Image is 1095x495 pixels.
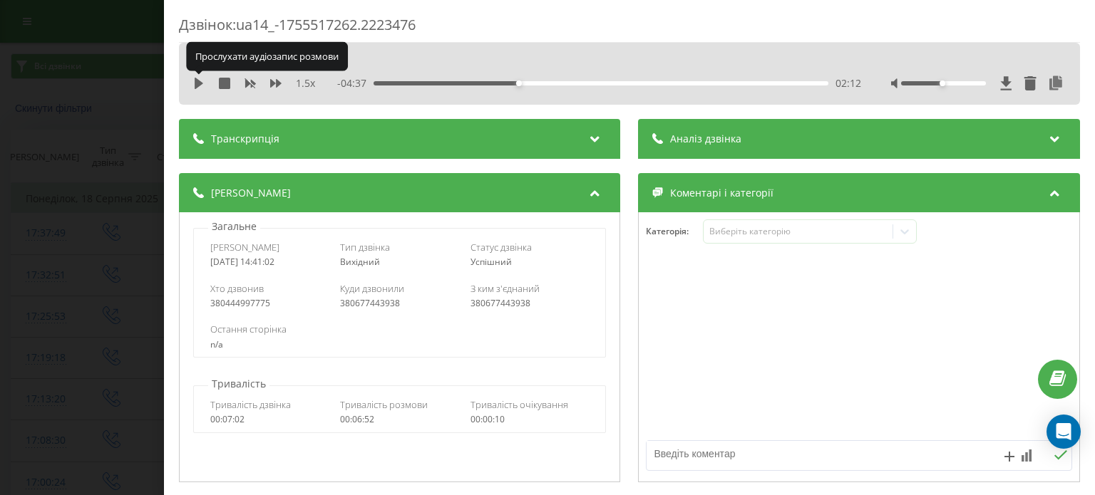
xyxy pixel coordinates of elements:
[210,282,264,295] span: Хто дзвонив
[341,398,428,411] span: Тривалість розмови
[471,282,540,295] span: З ким з'єднаний
[208,377,269,391] p: Тривалість
[671,132,742,146] span: Аналіз дзвінка
[471,241,532,254] span: Статус дзвінка
[296,76,315,90] span: 1.5 x
[517,80,523,86] div: Accessibility label
[208,219,260,234] p: Загальне
[471,256,512,268] span: Успішний
[338,76,374,90] span: - 04:37
[671,186,774,200] span: Коментарі і категорії
[341,241,391,254] span: Тип дзвінка
[211,186,291,200] span: [PERSON_NAME]
[341,415,460,424] div: 00:06:52
[940,80,945,86] div: Accessibility label
[1047,415,1081,449] div: Open Intercom Messenger
[709,226,888,237] div: Виберіть категорію
[471,298,590,308] div: 380677443938
[210,398,291,411] span: Тривалість дзвінка
[211,132,279,146] span: Транскрипція
[210,241,279,254] span: [PERSON_NAME]
[341,256,381,268] span: Вихідний
[210,257,329,267] div: [DATE] 14:41:02
[471,398,568,411] span: Тривалість очікування
[210,340,589,350] div: n/a
[341,282,405,295] span: Куди дзвонили
[836,76,861,90] span: 02:12
[341,298,460,308] div: 380677443938
[186,42,348,71] div: Прослухати аудіозапис розмови
[210,415,329,424] div: 00:07:02
[179,15,1080,43] div: Дзвінок : ua14_-1755517262.2223476
[210,298,329,308] div: 380444997775
[471,415,590,424] div: 00:00:10
[210,323,287,335] span: Остання сторінка
[647,226,704,236] h4: Категорія :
